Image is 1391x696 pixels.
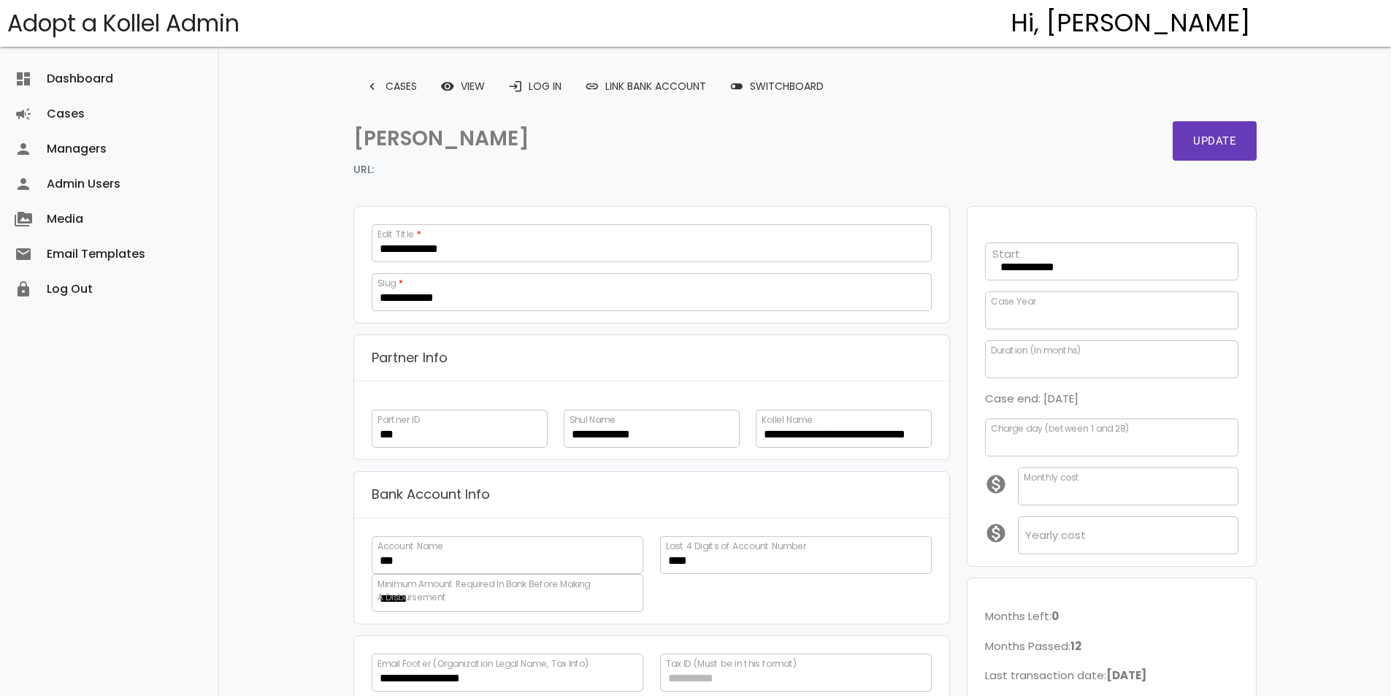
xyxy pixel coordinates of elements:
[985,389,1239,408] p: Case end: [DATE]
[1051,608,1059,624] b: 0
[585,73,599,99] span: link
[1173,121,1257,161] button: Update
[985,473,1018,495] i: monetization_on
[985,666,1239,685] p: Last transaction date:
[429,73,497,99] a: remove_red_eyeView
[372,347,448,370] p: Partner Info
[729,73,744,99] span: toggle_off
[15,272,32,307] i: lock
[15,96,32,131] i: campaign
[1011,9,1251,37] h4: Hi, [PERSON_NAME]
[985,637,1239,656] p: Months Passed:
[353,73,429,99] a: keyboard_arrow_leftCases
[985,607,1239,626] p: Months Left:
[365,73,380,99] i: keyboard_arrow_left
[573,73,718,99] a: Link Bank Account
[372,483,490,506] p: Bank Account Info
[15,237,32,272] i: email
[353,161,374,179] strong: URL:
[1070,638,1081,654] b: 12
[497,73,573,99] a: loginLog In
[15,202,32,237] i: perm_media
[718,73,835,99] a: toggle_offSwitchboard
[15,61,32,96] i: dashboard
[15,167,32,202] i: person
[15,131,32,167] i: person
[1106,668,1146,683] b: [DATE]
[353,121,797,156] p: [PERSON_NAME]
[508,73,523,99] i: login
[440,73,455,99] i: remove_red_eye
[985,522,1018,544] i: monetization_on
